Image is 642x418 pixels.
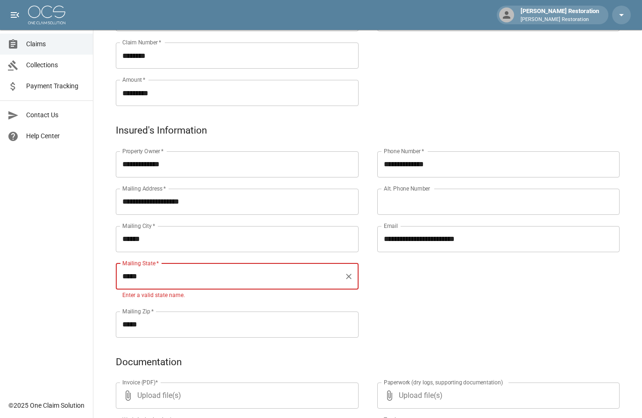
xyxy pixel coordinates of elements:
span: Collections [26,60,85,70]
span: Contact Us [26,110,85,120]
label: Paperwork (dry logs, supporting documentation) [384,378,503,386]
div: © 2025 One Claim Solution [8,401,85,410]
label: Mailing Address [122,184,166,192]
label: Invoice (PDF)* [122,378,158,386]
img: ocs-logo-white-transparent.png [28,6,65,24]
label: Mailing City [122,222,155,230]
label: Email [384,222,398,230]
label: Mailing Zip [122,307,154,315]
span: Claims [26,39,85,49]
label: Claim Number [122,38,161,46]
label: Property Owner [122,147,164,155]
p: Enter a valid state name. [122,291,352,300]
button: open drawer [6,6,24,24]
button: Clear [342,270,355,283]
label: Phone Number [384,147,424,155]
div: [PERSON_NAME] Restoration [517,7,603,23]
label: Mailing State [122,259,159,267]
p: [PERSON_NAME] Restoration [521,16,599,24]
span: Upload file(s) [399,383,595,409]
label: Alt. Phone Number [384,184,430,192]
span: Payment Tracking [26,81,85,91]
span: Upload file(s) [137,383,333,409]
label: Amount [122,76,146,84]
span: Help Center [26,131,85,141]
